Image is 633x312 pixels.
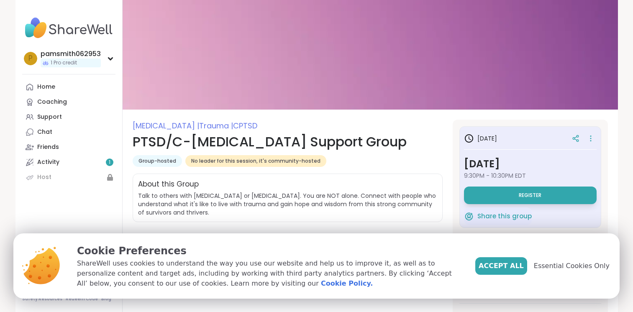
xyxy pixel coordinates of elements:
span: 9:30PM - 10:30PM EDT [464,171,597,180]
div: pamsmith062953 [41,49,101,59]
p: ShareWell uses cookies to understand the way you use our website and help us to improve it, as we... [77,258,462,289]
span: CPTSD [233,120,257,131]
div: Home [37,83,55,91]
span: No leader for this session, it's community-hosted [191,158,320,164]
div: Friends [37,143,59,151]
a: Cookie Policy. [321,279,373,289]
img: ShareWell Logomark [464,211,474,221]
span: Accept All [479,261,524,271]
div: Host [37,173,51,182]
span: p [28,53,33,64]
span: [MEDICAL_DATA] | [133,120,199,131]
a: Blog [101,296,111,302]
button: Share this group [464,207,532,225]
h3: [DATE] [464,133,497,143]
a: Home [22,79,115,95]
h2: About this Group [138,179,199,190]
h3: [DATE] [464,156,597,171]
a: Support [22,110,115,125]
button: Register [464,187,597,204]
button: Accept All [475,257,527,275]
span: Group-hosted [138,158,176,164]
span: Essential Cookies Only [534,261,610,271]
a: Host [22,170,115,185]
a: Activity1 [22,155,115,170]
a: Safety Resources [22,296,62,302]
h1: PTSD/C-[MEDICAL_DATA] Support Group [133,132,443,152]
div: Support [37,113,62,121]
a: Coaching [22,95,115,110]
span: Register [519,192,541,199]
span: 1 [109,159,110,166]
div: Coaching [37,98,67,106]
a: Redeem Code [66,296,98,302]
span: 1 Pro credit [51,59,77,66]
span: Share this group [477,212,532,221]
p: Cookie Preferences [77,243,462,258]
a: Friends [22,140,115,155]
div: Chat [37,128,52,136]
span: Trauma | [199,120,233,131]
span: Talk to others with [MEDICAL_DATA] or [MEDICAL_DATA]. You are NOT alone. Connect with people who ... [138,192,436,217]
a: Chat [22,125,115,140]
div: Activity [37,158,59,166]
img: ShareWell Nav Logo [22,13,115,43]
